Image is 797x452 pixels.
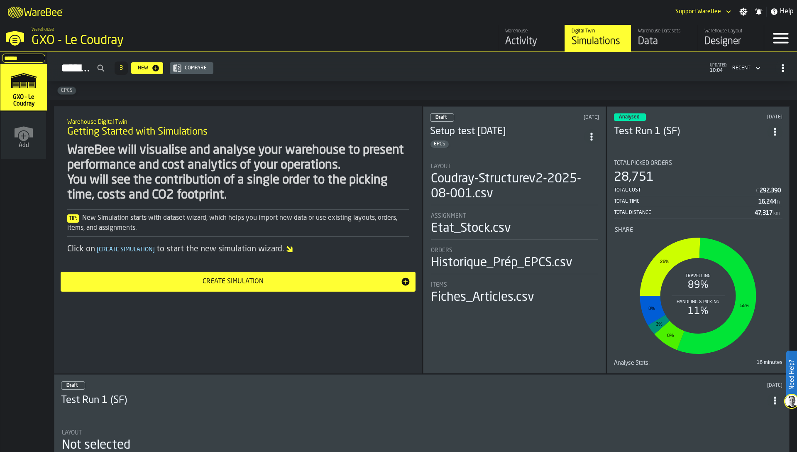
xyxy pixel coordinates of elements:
div: Title [614,160,783,167]
span: [ [97,247,99,253]
div: Setup test 2025/08/14 [430,125,584,138]
div: Total Distance [614,210,755,216]
div: DropdownMenuValue-4 [732,65,751,71]
label: button-toggle-Menu [764,25,797,52]
h2: Sub Title [67,117,409,125]
label: button-toggle-Settings [736,7,751,16]
div: Title [614,360,650,366]
div: title-Getting Started with Simulations [61,113,416,143]
div: New [134,65,152,71]
div: Title [431,282,598,288]
span: GXO - Le Coudray [4,94,44,107]
div: Digital Twin [572,28,624,34]
div: Title [431,163,598,170]
span: Total Picked Orders [614,160,672,167]
div: DropdownMenuValue-Support WareBee [672,7,733,17]
span: updated: [710,63,727,68]
a: link-to-/wh/i/efd9e906-5eb9-41af-aac9-d3e075764b8d/simulations [0,64,47,112]
span: ] [153,247,155,253]
div: Activity [505,35,558,48]
span: Layout [431,163,451,170]
div: Updated: 12/08/2025, 10:22:12 Created: 11/08/2025, 18:11:08 [715,114,782,120]
div: Total Time [614,199,759,204]
div: Title [62,430,782,436]
span: km [773,211,780,216]
div: Data [638,35,691,48]
div: stat-Total Picked Orders [614,160,783,219]
div: Title [431,247,598,254]
div: stat-Items [431,282,598,305]
span: Analyse Stats: [614,360,650,366]
div: ItemListCard- [54,106,422,373]
span: 10:04 [710,68,727,74]
a: link-to-/wh/i/efd9e906-5eb9-41af-aac9-d3e075764b8d/designer [697,25,764,52]
div: Title [615,227,782,233]
h2: button-Simulations [47,52,797,81]
div: 28,751 [614,170,654,185]
span: Orders [431,247,452,254]
a: link-to-/wh/i/efd9e906-5eb9-41af-aac9-d3e075764b8d/simulations [565,25,631,52]
div: Stat Value [755,210,773,216]
span: Draft [66,383,78,388]
span: 3 [120,65,123,71]
h3: Test Run 1 (SF) [614,125,768,138]
div: Updated: 11/08/2025, 18:11:08 Created: 11/08/2025, 18:11:08 [435,383,782,388]
button: button-Compare [170,62,213,74]
span: EPCS [58,88,76,93]
div: Compare [181,65,210,71]
div: Fiches_Articles.csv [431,290,534,305]
span: € [756,188,759,194]
section: card-SimulationDashboardCard-draft [430,155,599,307]
div: status-3 2 [614,113,646,121]
a: link-to-/wh/i/efd9e906-5eb9-41af-aac9-d3e075764b8d/feed/ [498,25,565,52]
div: GXO - Le Coudray [32,33,256,48]
button: button-Create Simulation [61,272,416,292]
div: Title [431,213,598,219]
h3: Setup test [DATE] [430,125,584,138]
div: Historique_Prép_EPCS.csv [431,255,572,270]
span: Warehouse [32,27,54,32]
div: Coudray-Structurev2-2025-08-001.csv [431,172,598,201]
div: ButtonLoadMore-Load More-Prev-First-Last [111,61,131,75]
div: Updated: 20/08/2025, 15:45:14 Created: 12/08/2025, 10:56:31 [527,115,599,120]
div: Create Simulation [66,277,401,287]
span: EPCS [430,141,449,147]
span: Help [780,7,794,17]
button: button-New [131,62,163,74]
label: button-toggle-Notifications [751,7,766,16]
div: status-0 2 [430,113,454,122]
span: Getting Started with Simulations [67,125,208,139]
div: Warehouse [505,28,558,34]
a: link-to-/wh/new [1,112,46,160]
div: Stat Value [758,199,776,205]
div: Designer [704,35,757,48]
div: Stat Value [760,187,781,194]
span: Assignment [431,213,466,219]
span: Share [615,227,633,233]
span: Draft [435,115,447,120]
div: DropdownMenuValue-4 [729,63,762,73]
label: Need Help? [787,351,796,398]
div: Warehouse Layout [704,28,757,34]
div: stat-Assignment [431,213,598,240]
span: Add [19,142,29,149]
div: stat-Layout [431,163,598,205]
h3: Test Run 1 (SF) [61,394,768,407]
span: Layout [62,430,82,436]
div: DropdownMenuValue-Support WareBee [675,8,721,15]
div: stat-Analyse Stats: [614,360,783,366]
div: Warehouse Datasets [638,28,691,34]
span: Analysed [619,115,639,120]
div: stat-Share [615,227,782,358]
div: Click on to start the new simulation wizard. [67,243,409,255]
label: button-toggle-Help [767,7,797,17]
div: Total Cost [614,187,755,193]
